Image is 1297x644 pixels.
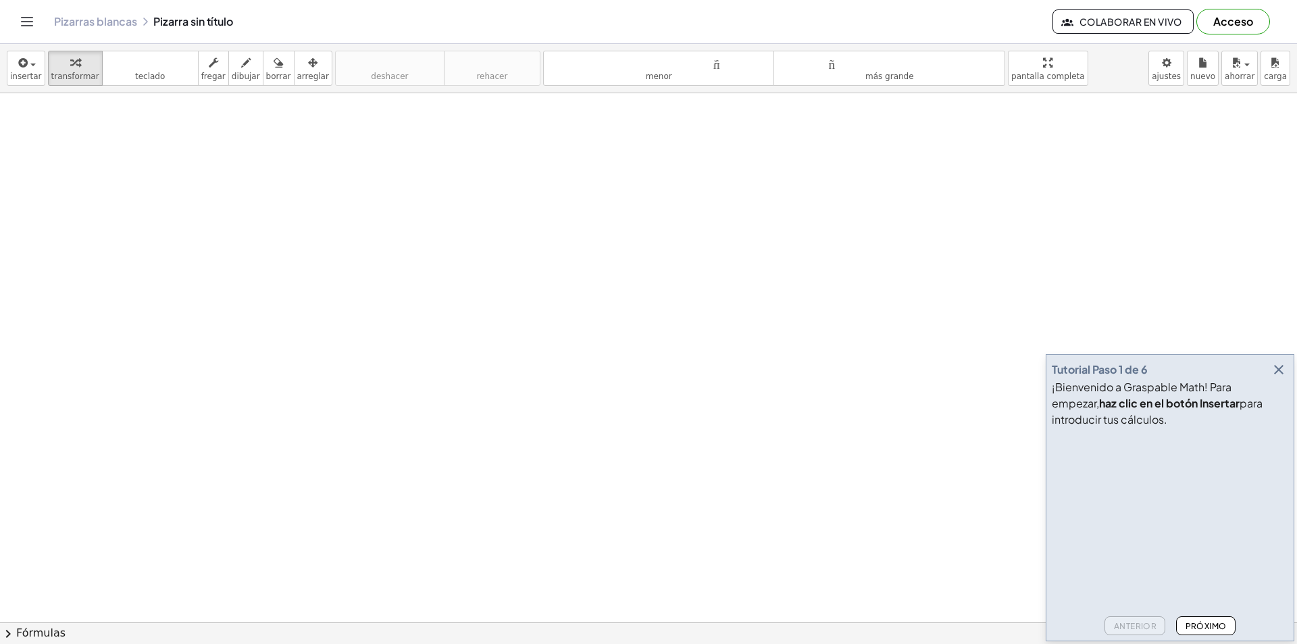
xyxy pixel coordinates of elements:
font: nuevo [1190,72,1215,81]
font: teclado [105,56,195,69]
button: dibujar [228,51,263,86]
button: ahorrar [1221,51,1258,86]
font: más grande [865,72,914,81]
font: deshacer [371,72,408,81]
button: pantalla completa [1008,51,1088,86]
font: fregar [201,72,226,81]
button: arreglar [294,51,332,86]
button: Cambiar navegación [16,11,38,32]
button: fregar [198,51,229,86]
font: ajustes [1152,72,1181,81]
font: Tutorial Paso 1 de 6 [1052,362,1148,376]
font: menor [646,72,672,81]
font: Colaborar en vivo [1079,16,1182,28]
a: Pizarras blancas [54,15,137,28]
button: insertar [7,51,45,86]
button: Próximo [1176,616,1235,635]
font: carga [1264,72,1287,81]
font: ¡Bienvenido a Graspable Math! Para empezar, [1052,380,1231,410]
font: borrar [266,72,291,81]
font: Próximo [1186,621,1227,631]
font: rehacer [476,72,507,81]
font: dibujar [232,72,260,81]
button: carga [1261,51,1290,86]
font: rehacer [447,56,537,69]
button: transformar [48,51,103,86]
font: Acceso [1213,14,1253,28]
font: Pizarras blancas [54,14,137,28]
button: nuevo [1187,51,1219,86]
font: deshacer [338,56,441,69]
font: tamaño_del_formato [546,56,771,69]
button: borrar [263,51,295,86]
font: insertar [10,72,42,81]
font: tamaño_del_formato [777,56,1002,69]
font: pantalla completa [1011,72,1085,81]
button: rehacerrehacer [444,51,540,86]
font: arreglar [297,72,329,81]
font: Fórmulas [16,626,66,639]
button: Colaborar en vivo [1052,9,1194,34]
font: ahorrar [1225,72,1254,81]
button: Acceso [1196,9,1270,34]
button: ajustes [1148,51,1184,86]
button: tecladoteclado [102,51,199,86]
button: deshacerdeshacer [335,51,444,86]
button: tamaño_del_formatomenor [543,51,775,86]
button: tamaño_del_formatomás grande [773,51,1005,86]
font: haz clic en el botón Insertar [1099,396,1240,410]
font: teclado [135,72,165,81]
font: transformar [51,72,99,81]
